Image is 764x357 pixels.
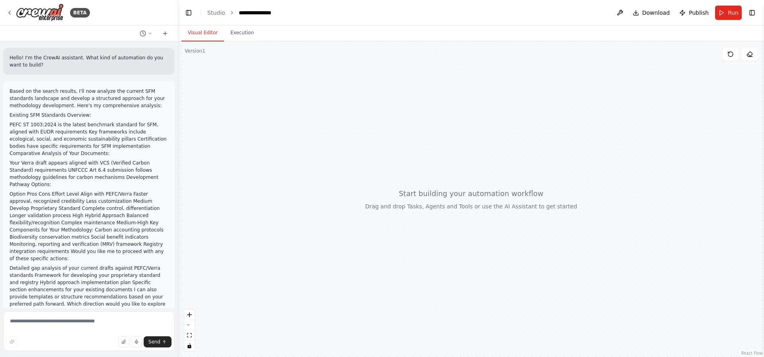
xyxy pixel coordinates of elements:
a: Studio [207,10,225,16]
button: Upload files [118,336,129,347]
span: Run [728,9,739,17]
button: Switch to previous chat [136,29,156,38]
p: PEFC ST 1003:2024 is the latest benchmark standard for SFM, aligned with EUDR requirements Key fr... [10,121,168,157]
p: Option Pros Cons Effort Level Align with PEFC/Verra Faster approval, recognized credibility Less ... [10,190,168,262]
p: Your Verra draft appears aligned with VCS (Verified Carbon Standard) requirements UNFCCC Art 6.4 ... [10,159,168,188]
img: Logo [16,4,64,22]
button: Click to speak your automation idea [131,336,142,347]
button: Hide left sidebar [183,7,194,18]
button: fit view [184,330,195,341]
p: Based on the search results, I'll now analyze the current SFM standards landscape and develop a s... [10,88,168,109]
span: Download [642,9,670,17]
a: React Flow attribution [741,351,763,355]
button: Start a new chat [159,29,172,38]
button: zoom out [184,320,195,330]
span: Publish [689,9,709,17]
button: Send [144,336,172,347]
div: React Flow controls [184,310,195,351]
p: Existing SFM Standards Overview: [10,112,168,119]
button: Improve this prompt [6,336,18,347]
button: Publish [676,6,712,20]
button: Download [630,6,673,20]
p: Detailed gap analysis of your current drafts against PEFC/Verra standards Framework for developin... [10,265,168,315]
button: Show right sidebar [746,7,758,18]
span: Send [148,339,160,345]
button: Execution [224,25,260,41]
div: BETA [70,8,90,18]
div: Version 1 [185,48,205,54]
button: toggle interactivity [184,341,195,351]
button: Visual Editor [181,25,224,41]
nav: breadcrumb [207,9,271,17]
button: zoom in [184,310,195,320]
p: Hello! I'm the CrewAI assistant. What kind of automation do you want to build? [10,54,168,69]
button: Run [715,6,742,20]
